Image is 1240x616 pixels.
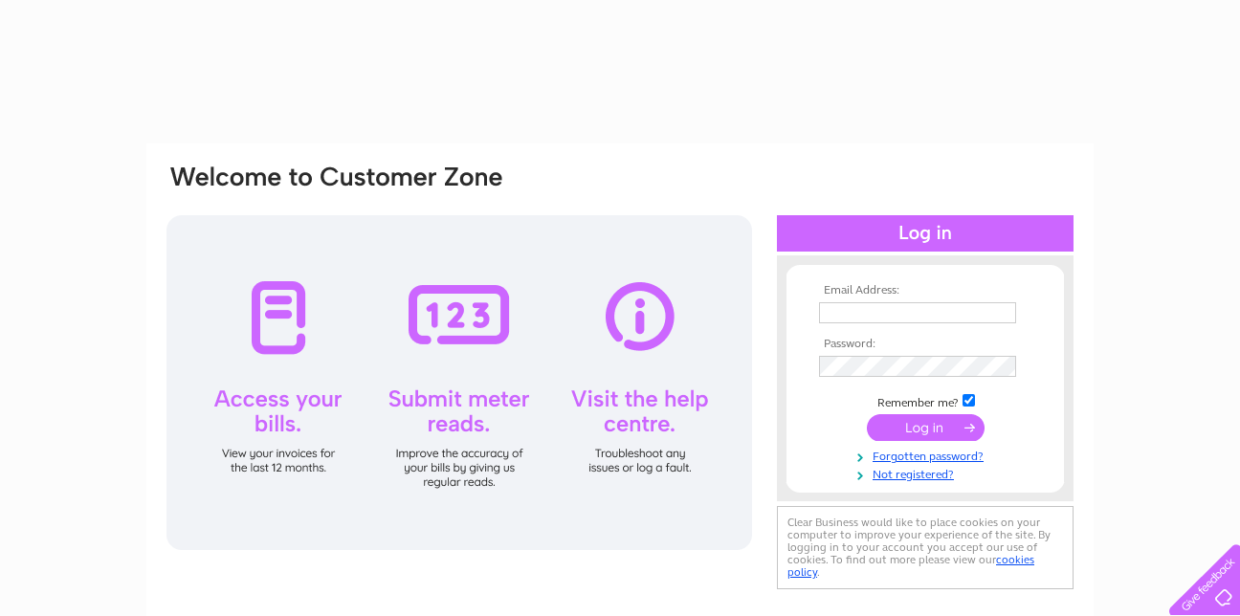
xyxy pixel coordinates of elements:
[777,506,1074,589] div: Clear Business would like to place cookies on your computer to improve your experience of the sit...
[814,284,1036,297] th: Email Address:
[867,414,985,441] input: Submit
[819,446,1036,464] a: Forgotten password?
[814,391,1036,410] td: Remember me?
[814,338,1036,351] th: Password:
[819,464,1036,482] a: Not registered?
[787,553,1034,579] a: cookies policy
